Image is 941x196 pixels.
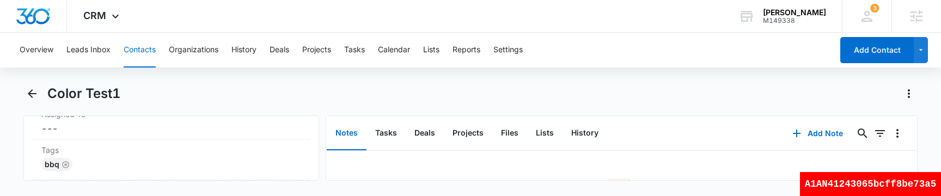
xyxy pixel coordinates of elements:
[800,172,941,196] div: A1AN41243065bcff8be73a5
[453,33,480,68] button: Reports
[763,17,826,24] div: account id
[47,85,121,102] h1: Color Test1
[840,37,914,63] button: Add Contact
[327,117,366,150] button: Notes
[20,33,53,68] button: Overview
[231,33,256,68] button: History
[870,4,879,13] div: notifications count
[493,33,523,68] button: Settings
[23,85,40,102] button: Back
[763,8,826,17] div: account name
[366,117,406,150] button: Tasks
[444,117,492,150] button: Projects
[169,33,218,68] button: Organizations
[378,33,410,68] button: Calendar
[83,10,106,21] span: CRM
[302,33,331,68] button: Projects
[527,117,563,150] button: Lists
[492,117,527,150] button: Files
[41,144,301,156] label: Tags
[871,125,889,142] button: Filters
[66,33,111,68] button: Leads Inbox
[344,33,365,68] button: Tasks
[423,33,439,68] button: Lists
[33,140,310,180] div: TagsbbqRemove
[889,125,906,142] button: Overflow Menu
[781,120,854,146] button: Add Note
[33,104,310,140] div: Assigned To---
[41,158,72,171] div: bbq
[406,117,444,150] button: Deals
[854,125,871,142] button: Search...
[900,85,918,102] button: Actions
[870,4,879,13] span: 3
[41,122,301,135] dd: ---
[124,33,156,68] button: Contacts
[563,117,607,150] button: History
[62,161,69,168] button: Remove
[270,33,289,68] button: Deals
